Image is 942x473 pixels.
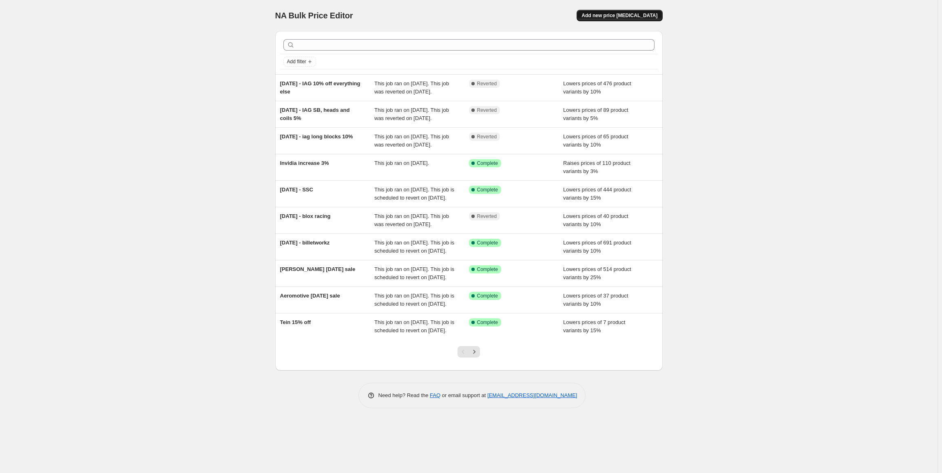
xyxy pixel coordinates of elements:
span: This job ran on [DATE]. This job is scheduled to revert on [DATE]. [374,240,454,254]
span: Complete [477,319,498,326]
span: This job ran on [DATE]. This job is scheduled to revert on [DATE]. [374,319,454,333]
span: Reverted [477,213,497,220]
span: [DATE] - blox racing [280,213,331,219]
span: This job ran on [DATE]. This job is scheduled to revert on [DATE]. [374,293,454,307]
span: This job ran on [DATE]. This job was reverted on [DATE]. [374,107,449,121]
span: [DATE] - SSC [280,187,313,193]
span: Complete [477,187,498,193]
span: Need help? Read the [378,392,430,398]
span: Lowers prices of 7 product variants by 15% [563,319,625,333]
span: Add new price [MEDICAL_DATA] [582,12,657,19]
span: This job ran on [DATE]. This job is scheduled to revert on [DATE]. [374,266,454,280]
nav: Pagination [458,346,480,358]
span: Lowers prices of 514 product variants by 25% [563,266,631,280]
span: Aeromotive [DATE] sale [280,293,340,299]
span: [PERSON_NAME] [DATE] sale [280,266,356,272]
span: Lowers prices of 37 product variants by 10% [563,293,628,307]
span: [DATE] - IAG 10% off everything else [280,80,360,95]
span: Raises prices of 110 product variants by 3% [563,160,630,174]
span: or email support at [440,392,487,398]
span: Reverted [477,80,497,87]
span: Lowers prices of 89 product variants by 5% [563,107,628,121]
button: Add filter [283,57,316,67]
span: Lowers prices of 691 product variants by 10% [563,240,631,254]
span: NA Bulk Price Editor [275,11,353,20]
span: Lowers prices of 476 product variants by 10% [563,80,631,95]
span: Lowers prices of 444 product variants by 15% [563,187,631,201]
span: [DATE] - IAG SB, heads and coils 5% [280,107,350,121]
span: Add filter [287,58,306,65]
span: Complete [477,160,498,167]
span: This job ran on [DATE]. This job was reverted on [DATE]. [374,80,449,95]
a: [EMAIL_ADDRESS][DOMAIN_NAME] [487,392,577,398]
span: This job ran on [DATE]. [374,160,429,166]
span: This job ran on [DATE]. This job was reverted on [DATE]. [374,213,449,227]
span: Complete [477,293,498,299]
button: Next [469,346,480,358]
span: Tein 15% off [280,319,311,325]
span: Reverted [477,107,497,113]
a: FAQ [430,392,440,398]
span: Complete [477,266,498,273]
span: [DATE] - billetworkz [280,240,330,246]
button: Add new price [MEDICAL_DATA] [577,10,662,21]
span: Lowers prices of 65 product variants by 10% [563,133,628,148]
span: Invidia increase 3% [280,160,329,166]
span: Lowers prices of 40 product variants by 10% [563,213,628,227]
span: [DATE] - iag long blocks 10% [280,133,353,140]
span: This job ran on [DATE]. This job was reverted on [DATE]. [374,133,449,148]
span: Reverted [477,133,497,140]
span: Complete [477,240,498,246]
span: This job ran on [DATE]. This job is scheduled to revert on [DATE]. [374,187,454,201]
